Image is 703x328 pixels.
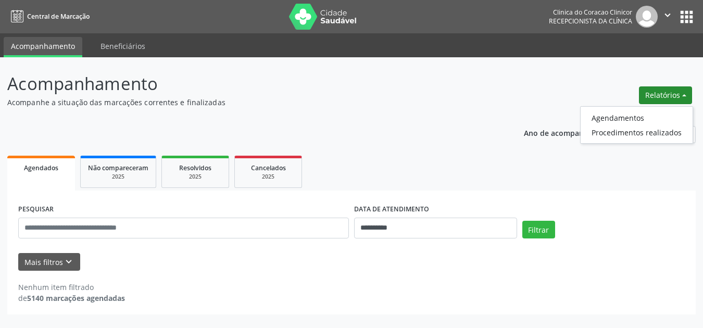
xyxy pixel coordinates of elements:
[581,110,693,125] a: Agendamentos
[88,163,148,172] span: Não compareceram
[18,253,80,271] button: Mais filtroskeyboard_arrow_down
[63,256,74,268] i: keyboard_arrow_down
[169,173,221,181] div: 2025
[7,97,489,108] p: Acompanhe a situação das marcações correntes e finalizadas
[18,282,125,293] div: Nenhum item filtrado
[581,125,693,140] a: Procedimentos realizados
[636,6,658,28] img: img
[524,126,616,139] p: Ano de acompanhamento
[18,293,125,304] div: de
[88,173,148,181] div: 2025
[7,8,90,25] a: Central de Marcação
[18,201,54,218] label: PESQUISAR
[677,8,696,26] button: apps
[549,8,632,17] div: Clinica do Coracao Clinicor
[658,6,677,28] button: 
[580,106,693,144] ul: Relatórios
[93,37,153,55] a: Beneficiários
[662,9,673,21] i: 
[27,293,125,303] strong: 5140 marcações agendadas
[24,163,58,172] span: Agendados
[639,86,692,104] button: Relatórios
[7,71,489,97] p: Acompanhamento
[522,221,555,238] button: Filtrar
[242,173,294,181] div: 2025
[549,17,632,26] span: Recepcionista da clínica
[27,12,90,21] span: Central de Marcação
[179,163,211,172] span: Resolvidos
[251,163,286,172] span: Cancelados
[4,37,82,57] a: Acompanhamento
[354,201,429,218] label: DATA DE ATENDIMENTO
